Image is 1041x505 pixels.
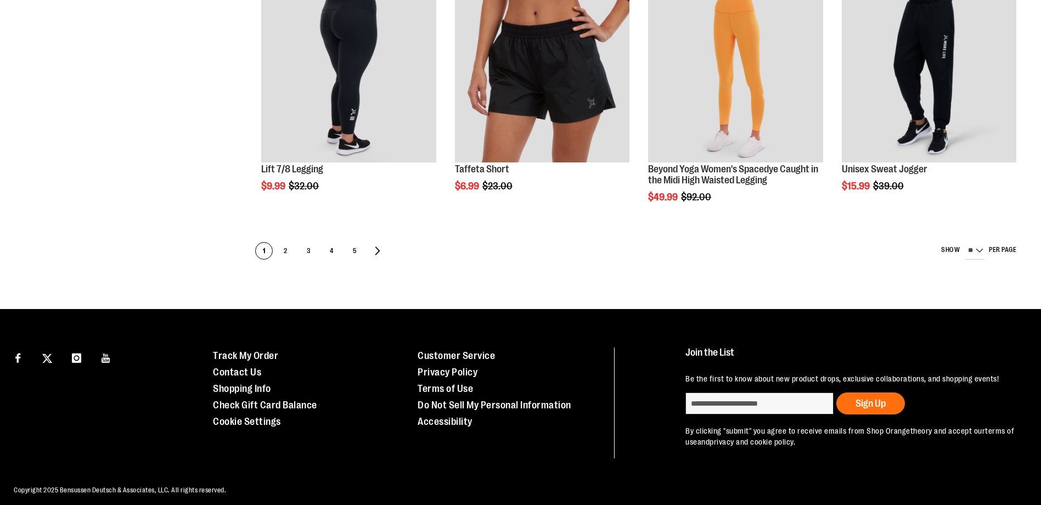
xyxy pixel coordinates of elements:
[8,347,27,367] a: Visit our Facebook page
[300,242,317,260] a: 3
[842,181,871,192] span: $15.99
[685,347,1016,368] h4: Join the List
[836,392,905,414] button: Sign Up
[710,437,795,446] a: privacy and cookie policy.
[418,400,571,411] a: Do Not Sell My Personal Information
[856,398,886,409] span: Sign Up
[38,347,57,367] a: Visit our X page
[989,246,1016,254] span: per page
[14,486,226,494] span: Copyright 2025 Bensussen Deutsch & Associates, LLC. All rights reserved.
[346,242,363,260] a: 5
[648,164,818,186] a: Beyond Yoga Women's Spacedye Caught in the Midi High Waisted Legging
[455,181,481,192] span: $6.99
[213,383,271,394] a: Shopping Info
[681,192,713,203] span: $92.00
[42,353,52,363] img: Twitter
[842,164,927,175] a: Unisex Sweat Jogger
[289,181,320,192] span: $32.00
[277,242,294,260] a: 2
[323,242,340,260] a: 4
[418,350,495,361] a: Customer Service
[261,181,287,192] span: $9.99
[482,181,514,192] span: $23.00
[941,246,960,254] span: Show
[685,392,834,414] input: enter email
[67,347,86,367] a: Visit our Instagram page
[685,425,1016,447] p: By clicking "submit" you agree to receive emails from Shop Orangetheory and accept our and
[213,350,278,361] a: Track My Order
[418,416,472,427] a: Accessibility
[346,243,363,260] span: 5
[213,400,317,411] a: Check Gift Card Balance
[418,367,477,378] a: Privacy Policy
[685,373,1016,384] p: Be the first to know about new product drops, exclusive collaborations, and shopping events!
[455,164,509,175] a: Taffeta Short
[213,367,261,378] a: Contact Us
[418,383,473,394] a: Terms of Use
[277,243,294,260] span: 2
[213,416,281,427] a: Cookie Settings
[300,243,317,260] span: 3
[648,192,679,203] span: $49.99
[965,242,984,260] select: Show per page
[323,243,340,260] span: 4
[873,181,905,192] span: $39.00
[256,243,272,260] span: 1
[261,164,323,175] a: Lift 7/8 Legging
[97,347,116,367] a: Visit our Youtube page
